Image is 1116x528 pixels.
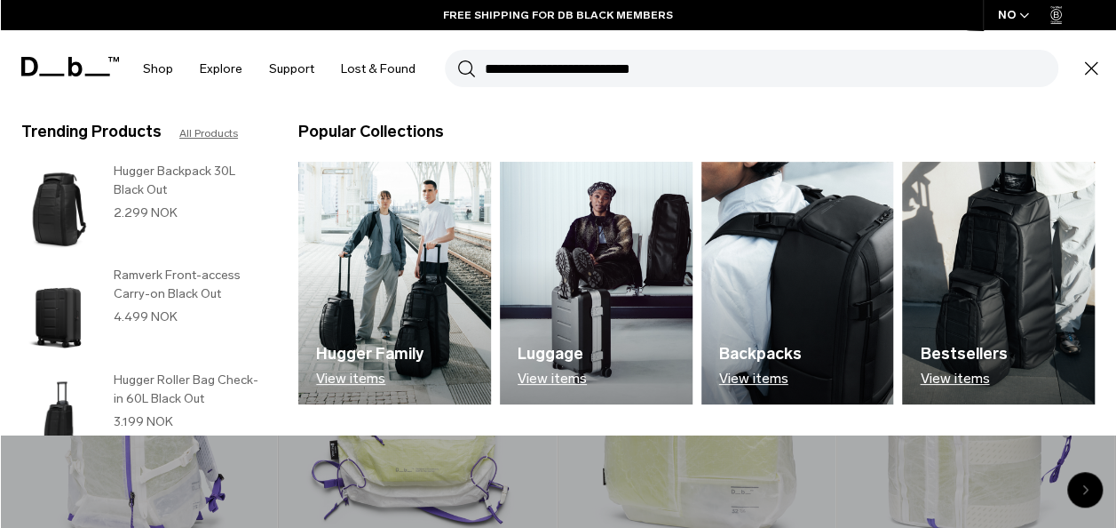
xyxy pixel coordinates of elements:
a: Lost & Found [341,37,416,100]
a: Explore [200,37,242,100]
a: Ramverk Front-access Carry-on Black Out Ramverk Front-access Carry-on Black Out 4.499 NOK [21,266,263,361]
p: View items [316,371,423,387]
h3: Hugger Backpack 30L Black Out [114,162,263,199]
img: Db [902,162,1095,404]
h3: Bestsellers [920,342,1007,366]
nav: Main Navigation [130,30,429,108]
span: 2.299 NOK [114,205,178,220]
img: Ramverk Front-access Carry-on Black Out [21,266,96,361]
a: Db Bestsellers View items [902,162,1095,404]
p: View items [920,371,1007,387]
h3: Trending Products [21,120,162,144]
img: Hugger Roller Bag Check-in 60L Black Out [21,371,96,466]
img: Db [701,162,894,404]
span: 3.199 NOK [114,414,173,429]
a: FREE SHIPPING FOR DB BLACK MEMBERS [443,7,673,23]
img: Db [500,162,693,404]
h3: Ramverk Front-access Carry-on Black Out [114,266,263,303]
a: Hugger Roller Bag Check-in 60L Black Out Hugger Roller Bag Check-in 60L Black Out 3.199 NOK [21,371,263,466]
a: Db Backpacks View items [701,162,894,404]
p: View items [518,371,587,387]
p: View items [719,371,802,387]
span: 4.499 NOK [114,309,178,324]
a: Db Hugger Family View items [298,162,491,404]
a: Shop [143,37,173,100]
a: Support [269,37,314,100]
h3: Backpacks [719,342,802,366]
h3: Popular Collections [298,120,444,144]
img: Db [298,162,491,404]
h3: Hugger Roller Bag Check-in 60L Black Out [114,371,263,408]
a: Hugger Backpack 30L Black Out Hugger Backpack 30L Black Out 2.299 NOK [21,162,263,257]
a: Db Luggage View items [500,162,693,404]
img: Hugger Backpack 30L Black Out [21,162,96,257]
h3: Luggage [518,342,587,366]
a: All Products [179,125,238,141]
h3: Hugger Family [316,342,423,366]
